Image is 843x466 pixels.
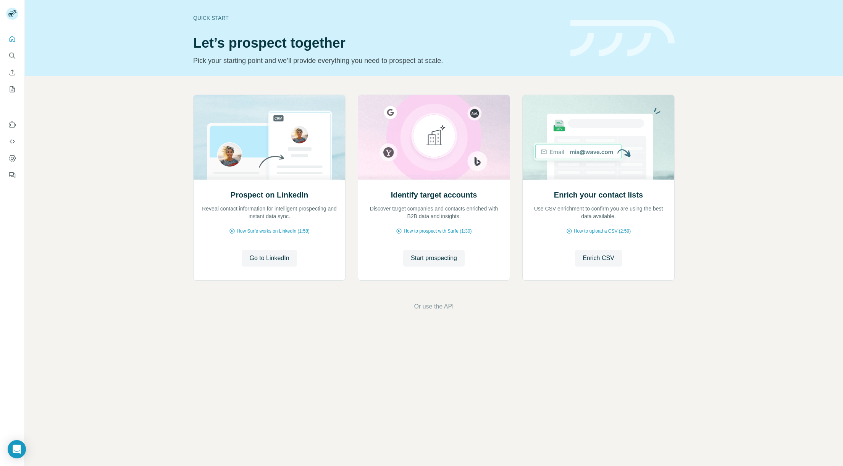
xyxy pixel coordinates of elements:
[530,205,667,220] p: Use CSV enrichment to confirm you are using the best data available.
[6,82,18,96] button: My lists
[583,254,614,263] span: Enrich CSV
[193,14,561,22] div: Quick start
[193,95,346,180] img: Prospect on LinkedIn
[193,55,561,66] p: Pick your starting point and we’ll provide everything you need to prospect at scale.
[403,250,465,267] button: Start prospecting
[366,205,502,220] p: Discover target companies and contacts enriched with B2B data and insights.
[391,190,477,200] h2: Identify target accounts
[6,49,18,63] button: Search
[249,254,289,263] span: Go to LinkedIn
[6,32,18,46] button: Quick start
[6,168,18,182] button: Feedback
[404,228,472,235] span: How to prospect with Surfe (1:30)
[575,250,622,267] button: Enrich CSV
[570,20,675,57] img: banner
[6,118,18,132] button: Use Surfe on LinkedIn
[242,250,297,267] button: Go to LinkedIn
[522,95,675,180] img: Enrich your contact lists
[554,190,643,200] h2: Enrich your contact lists
[358,95,510,180] img: Identify target accounts
[201,205,338,220] p: Reveal contact information for intelligent prospecting and instant data sync.
[6,151,18,165] button: Dashboard
[6,66,18,79] button: Enrich CSV
[6,135,18,148] button: Use Surfe API
[411,254,457,263] span: Start prospecting
[237,228,310,235] span: How Surfe works on LinkedIn (1:58)
[414,302,454,311] button: Or use the API
[8,440,26,458] div: Open Intercom Messenger
[193,35,561,51] h1: Let’s prospect together
[574,228,631,235] span: How to upload a CSV (2:59)
[231,190,308,200] h2: Prospect on LinkedIn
